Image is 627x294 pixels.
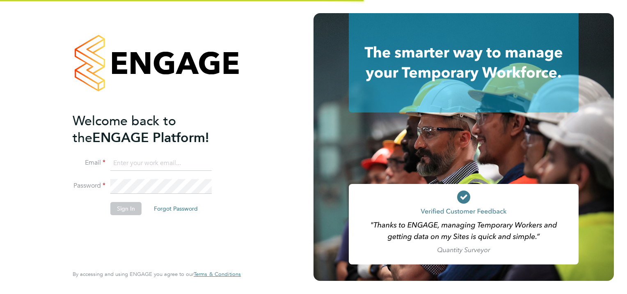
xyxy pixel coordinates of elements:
span: Welcome back to the [73,113,176,146]
span: Terms & Conditions [194,271,241,278]
span: By accessing and using ENGAGE you agree to our [73,271,241,278]
input: Enter your work email... [110,156,212,171]
a: Terms & Conditions [194,271,241,278]
label: Email [73,158,105,167]
label: Password [73,181,105,190]
button: Sign In [110,202,142,215]
button: Forgot Password [147,202,204,215]
h2: ENGAGE Platform! [73,113,233,146]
